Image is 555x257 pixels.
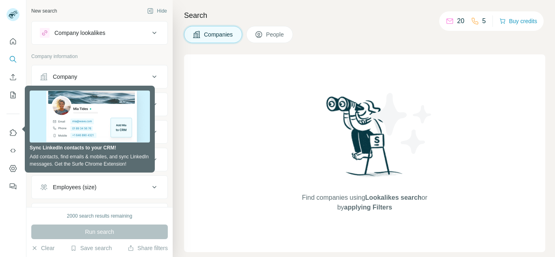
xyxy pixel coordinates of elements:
span: Find companies using or by [299,193,429,212]
div: New search [31,7,57,15]
button: Share filters [128,244,168,252]
span: Companies [204,30,234,39]
button: Quick start [7,34,20,49]
h4: Search [184,10,545,21]
button: Clear [31,244,54,252]
div: HQ location [53,128,82,136]
button: Search [7,52,20,67]
button: Buy credits [499,15,537,27]
button: Hide [141,5,173,17]
span: People [266,30,285,39]
div: Company lookalikes [54,29,105,37]
button: Company [32,67,167,86]
button: Dashboard [7,161,20,176]
img: Surfe Illustration - Woman searching with binoculars [323,94,407,185]
button: Employees (size) [32,177,167,197]
button: Use Surfe on LinkedIn [7,125,20,140]
button: My lists [7,88,20,102]
div: Company [53,73,77,81]
img: Surfe Illustration - Stars [365,87,438,160]
p: 5 [482,16,486,26]
button: HQ location [32,122,167,142]
p: 20 [457,16,464,26]
div: Employees (size) [53,183,96,191]
button: Enrich CSV [7,70,20,84]
button: Save search [70,244,112,252]
p: Company information [31,53,168,60]
button: Annual revenue ($) [32,150,167,169]
button: Industry [32,95,167,114]
div: Annual revenue ($) [53,155,101,164]
div: 2000 search results remaining [67,212,132,220]
button: Feedback [7,179,20,194]
button: Technologies [32,205,167,225]
button: Use Surfe API [7,143,20,158]
span: applying Filters [344,204,392,211]
span: Lookalikes search [365,194,422,201]
div: Industry [53,100,73,108]
button: Company lookalikes [32,23,167,43]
